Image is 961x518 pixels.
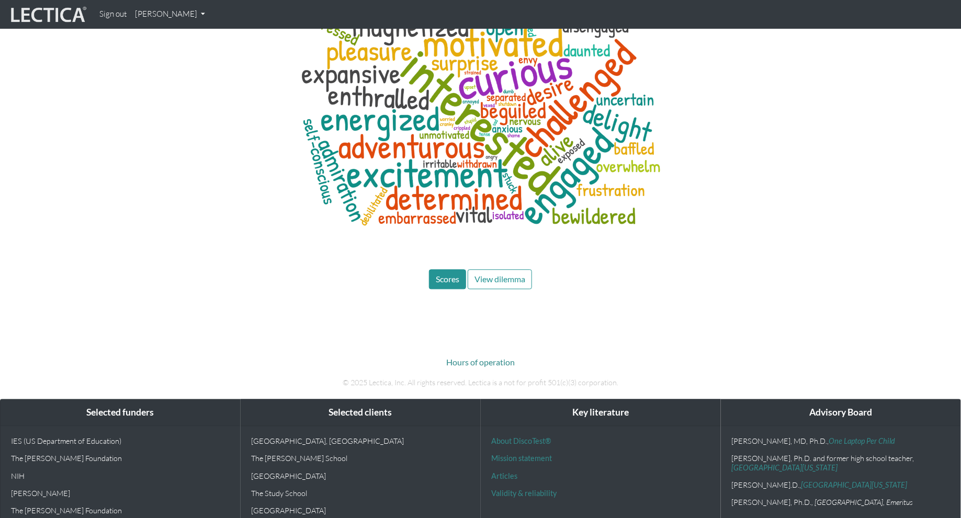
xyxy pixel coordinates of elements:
[290,5,672,236] img: words associated with not understanding for learnaholics
[731,454,950,472] p: [PERSON_NAME], Ph.D. and former high school teacher,
[721,399,960,426] div: Advisory Board
[829,436,895,445] a: One Laptop Per Child
[11,471,230,480] p: NIH
[731,480,950,489] p: [PERSON_NAME].D.,
[8,5,87,25] img: lecticalive
[491,454,552,463] a: Mission statement
[491,436,551,445] a: About DiscoTest®
[131,4,209,25] a: [PERSON_NAME]
[731,463,838,472] a: [GEOGRAPHIC_DATA][US_STATE]
[190,377,771,388] p: © 2025 Lectica, Inc. All rights reserved. Lectica is a not for profit 501(c)(3) corporation.
[468,269,532,289] button: View dilemma
[241,399,480,426] div: Selected clients
[429,269,466,289] button: Scores
[811,498,913,507] em: , [GEOGRAPHIC_DATA], Emeritus
[474,274,525,284] span: View dilemma
[251,489,470,498] p: The Study School
[11,454,230,463] p: The [PERSON_NAME] Foundation
[491,471,517,480] a: Articles
[251,436,470,445] p: [GEOGRAPHIC_DATA], [GEOGRAPHIC_DATA]
[731,436,950,445] p: [PERSON_NAME], MD, Ph.D.,
[491,489,557,498] a: Validity & reliability
[731,498,950,507] p: [PERSON_NAME], Ph.D.
[481,399,720,426] div: Key literature
[11,436,230,445] p: IES (US Department of Education)
[251,471,470,480] p: [GEOGRAPHIC_DATA]
[801,480,907,489] a: [GEOGRAPHIC_DATA][US_STATE]
[251,506,470,515] p: [GEOGRAPHIC_DATA]
[251,454,470,463] p: The [PERSON_NAME] School
[95,4,131,25] a: Sign out
[11,506,230,515] p: The [PERSON_NAME] Foundation
[1,399,240,426] div: Selected funders
[11,489,230,498] p: [PERSON_NAME]
[436,274,459,284] span: Scores
[446,357,515,367] a: Hours of operation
